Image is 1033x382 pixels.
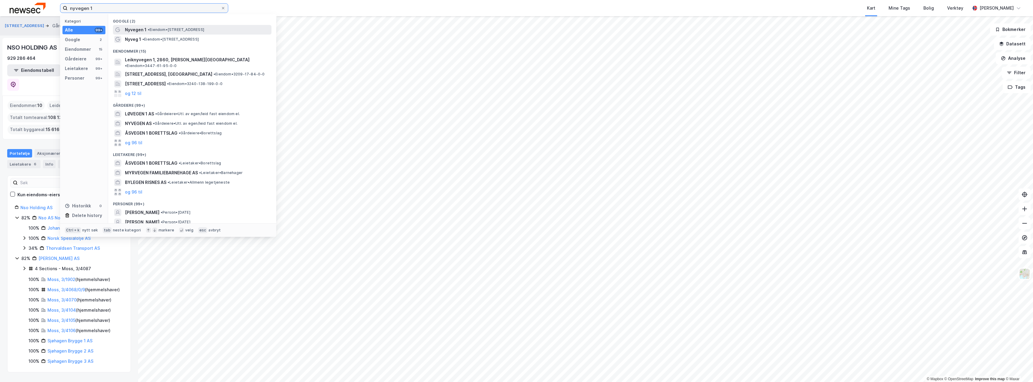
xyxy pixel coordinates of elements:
[168,180,169,185] span: •
[198,227,208,233] div: esc
[108,148,276,158] div: Leietakere (99+)
[48,114,70,121] span: 108 130 ㎡
[35,265,91,272] div: 4 Sections - Moss, 3/4087
[125,169,198,176] span: MYRVEGEN FAMILIEBARNEHAGE AS
[29,327,39,334] div: 100%
[1002,67,1031,79] button: Filter
[975,377,1005,381] a: Improve this map
[125,80,166,87] span: [STREET_ADDRESS]
[990,23,1031,35] button: Bokmerker
[43,160,56,168] div: Info
[148,27,150,32] span: •
[944,377,974,381] a: OpenStreetMap
[994,38,1031,50] button: Datasett
[47,348,93,353] a: Sjøhagen Brygge 2 AS
[125,130,177,137] span: ÅSVEGEN 1 BORETTSLAG
[20,205,53,210] a: Nso Holding AS
[29,286,39,293] div: 100%
[29,225,39,232] div: 100%
[47,101,90,110] div: Leide lokasjoner :
[125,139,142,146] button: og 96 til
[125,63,177,68] span: Eiendom • 3447-61-95-0-0
[7,64,61,76] button: Eiendomstabell
[47,328,76,333] a: Moss, 3/4106
[29,337,39,344] div: 100%
[47,276,110,283] div: ( hjemmelshaver )
[47,286,120,293] div: ( hjemmelshaver )
[125,63,127,68] span: •
[5,23,45,29] button: [STREET_ADDRESS]
[65,46,91,53] div: Eiendommer
[65,19,105,23] div: Kategori
[1019,268,1030,280] img: Z
[923,5,934,12] div: Bolig
[98,47,103,52] div: 15
[108,197,276,208] div: Personer (99+)
[214,72,265,77] span: Eiendom • 3209-17-84-0-0
[95,28,103,32] div: 99+
[179,161,221,166] span: Leietaker • Borettslag
[185,228,193,233] div: velg
[47,338,92,343] a: Sjøhagen Brygge 1 AS
[125,90,141,97] button: og 12 til
[113,228,141,233] div: neste kategori
[38,256,80,261] a: [PERSON_NAME] AS
[65,227,81,233] div: Ctrl + k
[8,113,73,122] div: Totalt tomteareal :
[159,228,174,233] div: markere
[125,120,152,127] span: NYVEGEN AS
[98,37,103,42] div: 2
[125,179,166,186] span: BYLEGEN RISNES AS
[7,160,41,168] div: Leietakere
[18,178,83,187] input: Søk
[108,44,276,55] div: Eiendommer (15)
[142,37,199,42] span: Eiendom • [STREET_ADDRESS]
[65,36,80,43] div: Google
[47,307,111,314] div: ( hjemmelshaver )
[65,75,84,82] div: Personer
[29,317,39,324] div: 100%
[21,214,30,222] div: 82%
[153,121,155,126] span: •
[65,65,88,72] div: Leietakere
[103,227,112,233] div: tab
[980,5,1014,12] div: [PERSON_NAME]
[29,245,38,252] div: 34%
[161,210,162,215] span: •
[208,228,221,233] div: avbryt
[95,66,103,71] div: 99+
[125,36,141,43] span: Nyveg 1
[168,180,230,185] span: Leietaker • Allmenn legetjeneste
[7,43,58,52] div: NSO HOLDING AS
[17,191,68,198] div: Kun eiendoms-eierskap
[161,210,190,215] span: Person • [DATE]
[108,14,276,25] div: Google (2)
[214,72,215,76] span: •
[1003,81,1031,93] button: Tags
[29,276,39,283] div: 100%
[125,209,159,216] span: [PERSON_NAME]
[21,255,30,262] div: 82%
[47,225,95,231] a: Johansen Transport AS
[98,203,103,208] div: 0
[29,307,39,314] div: 100%
[47,297,77,302] a: Moss, 3/4070
[52,22,70,29] div: Gårdeier
[155,112,240,116] span: Gårdeiere • Utl. av egen/leid fast eiendom el.
[125,26,147,33] span: Nyvegen 1
[947,5,963,12] div: Verktøy
[47,296,111,304] div: ( hjemmelshaver )
[1003,353,1033,382] div: Kontrollprogram for chat
[161,220,190,225] span: Person • [DATE]
[125,188,142,196] button: og 96 til
[65,55,86,63] div: Gårdeiere
[1003,353,1033,382] iframe: Chat Widget
[167,81,223,86] span: Eiendom • 3240-138-199-0-0
[47,318,75,323] a: Moss, 3/4105
[95,76,103,81] div: 99+
[179,131,222,136] span: Gårdeiere • Borettslag
[155,112,157,116] span: •
[8,101,45,110] div: Eiendommer :
[179,131,180,135] span: •
[153,121,238,126] span: Gårdeiere • Utl. av egen/leid fast eiendom el.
